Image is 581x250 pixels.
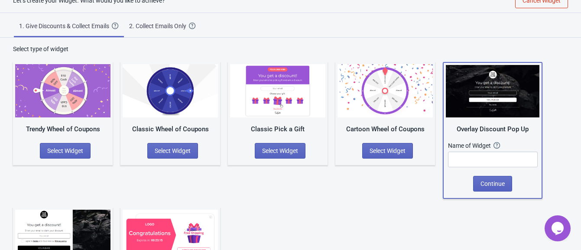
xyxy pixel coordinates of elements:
[230,124,325,134] div: Classic Pick a Gift
[129,22,189,30] div: 2. Collect Emails Only
[123,124,218,134] div: Classic Wheel of Coupons
[446,124,539,134] div: Overlay Discount Pop Up
[15,64,110,117] img: trendy_game.png
[19,22,112,30] div: 1. Give Discounts & Collect Emails
[155,147,191,154] span: Select Widget
[262,147,298,154] span: Select Widget
[47,147,83,154] span: Select Widget
[370,147,406,154] span: Select Widget
[338,124,433,134] div: Cartoon Wheel of Coupons
[446,65,539,117] img: full_screen_popup.jpg
[480,180,505,187] span: Continue
[230,64,325,117] img: gift_game.jpg
[545,215,572,241] iframe: chat widget
[473,176,512,192] button: Continue
[362,143,413,159] button: Select Widget
[123,64,218,117] img: classic_game.jpg
[15,124,110,134] div: Trendy Wheel of Coupons
[448,141,493,150] div: Name of Widget
[338,64,433,117] img: cartoon_game.jpg
[40,143,91,159] button: Select Widget
[13,45,568,53] div: Select type of widget
[255,143,305,159] button: Select Widget
[147,143,198,159] button: Select Widget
